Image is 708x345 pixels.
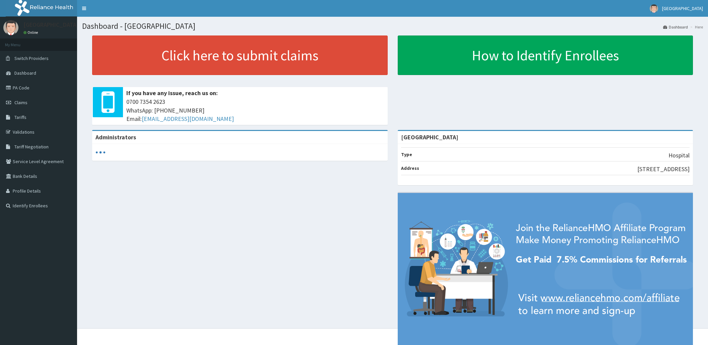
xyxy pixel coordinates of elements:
p: [STREET_ADDRESS] [637,165,690,174]
span: [GEOGRAPHIC_DATA] [662,5,703,11]
p: Hospital [668,151,690,160]
span: Claims [14,99,27,106]
span: Tariffs [14,114,26,120]
span: 0700 7354 2623 WhatsApp: [PHONE_NUMBER] Email: [126,97,384,123]
span: Tariff Negotiation [14,144,49,150]
strong: [GEOGRAPHIC_DATA] [401,133,458,141]
b: Administrators [95,133,136,141]
span: Switch Providers [14,55,49,61]
svg: audio-loading [95,147,106,157]
p: [GEOGRAPHIC_DATA] [23,22,79,28]
a: [EMAIL_ADDRESS][DOMAIN_NAME] [142,115,234,123]
span: Dashboard [14,70,36,76]
b: If you have any issue, reach us on: [126,89,218,97]
img: User Image [650,4,658,13]
li: Here [689,24,703,30]
a: Click here to submit claims [92,36,388,75]
h1: Dashboard - [GEOGRAPHIC_DATA] [82,22,703,30]
b: Address [401,165,419,171]
img: User Image [3,20,18,35]
a: Dashboard [663,24,688,30]
a: Online [23,30,40,35]
a: How to Identify Enrollees [398,36,693,75]
b: Type [401,151,412,157]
